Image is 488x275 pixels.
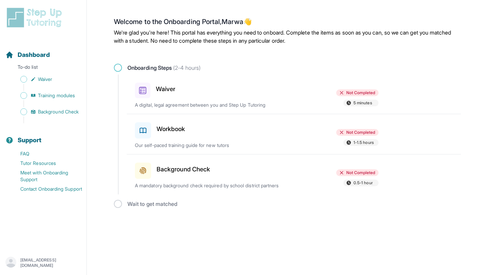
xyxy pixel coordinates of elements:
[346,90,375,96] span: Not Completed
[127,154,461,194] a: Background CheckNot Completed0.5-1 hourA mandatory background check required by school district p...
[127,75,461,114] a: WaiverNot Completed5 minutesA digital, legal agreement between you and Step Up Tutoring
[3,39,84,62] button: Dashboard
[3,125,84,148] button: Support
[3,64,84,73] p: To-do list
[5,75,86,84] a: Waiver
[5,168,86,184] a: Meet with Onboarding Support
[114,18,461,28] h2: Welcome to the Onboarding Portal, Marwa 👋
[353,100,372,106] span: 5 minutes
[5,184,86,194] a: Contact Onboarding Support
[172,64,201,71] span: (2-4 hours)
[135,142,293,149] p: Our self-paced training guide for new tutors
[5,91,86,100] a: Training modules
[18,135,42,145] span: Support
[38,76,52,83] span: Waiver
[5,257,81,269] button: [EMAIL_ADDRESS][DOMAIN_NAME]
[353,180,373,186] span: 0.5-1 hour
[157,124,185,134] h3: Workbook
[5,7,66,28] img: logo
[127,114,461,154] a: WorkbookNot Completed1-1.5 hoursOur self-paced training guide for new tutors
[346,130,375,135] span: Not Completed
[38,92,75,99] span: Training modules
[114,28,461,45] p: We're glad you're here! This portal has everything you need to onboard. Complete the items as soo...
[135,102,293,108] p: A digital, legal agreement between you and Step Up Tutoring
[353,140,374,145] span: 1-1.5 hours
[20,257,81,268] p: [EMAIL_ADDRESS][DOMAIN_NAME]
[127,64,201,72] span: Onboarding Steps
[5,107,86,117] a: Background Check
[157,165,210,174] h3: Background Check
[38,108,79,115] span: Background Check
[156,84,175,94] h3: Waiver
[18,50,50,60] span: Dashboard
[5,158,86,168] a: Tutor Resources
[5,149,86,158] a: FAQ
[346,170,375,175] span: Not Completed
[5,50,50,60] a: Dashboard
[135,182,293,189] p: A mandatory background check required by school district partners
